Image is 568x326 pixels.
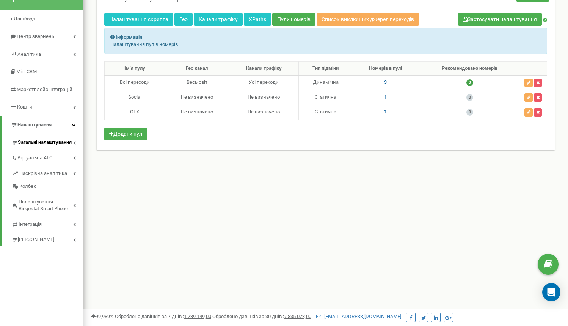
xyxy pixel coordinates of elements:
[11,149,83,165] a: Віртуальна АТС
[212,313,311,319] span: Оброблено дзвінків за 30 днів :
[384,109,387,115] span: 1
[229,62,299,76] th: Канали трафіку
[317,13,419,26] a: Список виключних джерел переходів
[104,128,147,140] button: Додати пул
[108,79,162,86] div: Всі переходи
[229,90,299,105] td: Не визначено
[418,62,521,76] th: Рекомендовано номерів
[11,231,83,246] a: [PERSON_NAME]
[194,13,243,26] a: Канали трафіку
[165,75,229,90] td: Весь світ
[17,104,32,110] span: Кошти
[18,236,54,243] span: [PERSON_NAME]
[104,13,173,26] a: Налаштування скрипта
[316,313,401,319] a: [EMAIL_ADDRESS][DOMAIN_NAME]
[284,313,311,319] u: 7 835 073,00
[108,94,162,101] div: Social
[458,13,542,26] button: Застосувати налаштування
[11,180,83,193] a: Колбек
[18,139,72,146] span: Загальні налаштування
[244,13,271,26] a: XPaths
[116,34,142,40] strong: Інформація
[272,13,315,26] a: Пули номерів
[184,313,211,319] u: 1 739 149,00
[11,165,83,180] a: Наскрізна аналітика
[19,183,36,190] span: Колбек
[299,105,353,120] td: Статична
[17,87,72,92] span: Маркетплейс інтеграцій
[17,33,54,39] span: Центр звернень
[11,216,83,231] a: Інтеграція
[115,313,211,319] span: Оброблено дзвінків за 7 днів :
[14,16,35,22] span: Дашборд
[16,69,37,74] span: Mini CRM
[229,75,299,90] td: Усі переходи
[384,79,387,85] span: 3
[165,62,229,76] th: Гео канал
[108,109,162,116] div: OLX
[17,154,52,162] span: Віртуальна АТС
[91,313,114,319] span: 99,989%
[299,62,353,76] th: Тип підміни
[2,116,83,134] a: Налаштування
[110,41,541,48] p: Налаштування пулів номерів
[11,193,83,216] a: Налаштування Ringostat Smart Phone
[466,109,473,116] span: 0
[542,283,560,301] div: Open Intercom Messenger
[466,94,473,101] span: 0
[299,90,353,105] td: Статична
[11,134,83,149] a: Загальні налаштування
[299,75,353,90] td: Динамічна
[229,105,299,120] td: Не визначено
[353,62,418,76] th: Номерів в пулі
[384,94,387,100] span: 1
[19,170,67,177] span: Наскрізна аналітика
[466,79,473,86] span: 3
[105,62,165,76] th: Ім‘я пулу
[174,13,193,26] a: Гео
[19,198,73,213] span: Налаштування Ringostat Smart Phone
[165,105,229,120] td: Не визначено
[19,221,42,228] span: Інтеграція
[165,90,229,105] td: Не визначено
[17,122,52,128] span: Налаштування
[17,51,41,57] span: Аналiтика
